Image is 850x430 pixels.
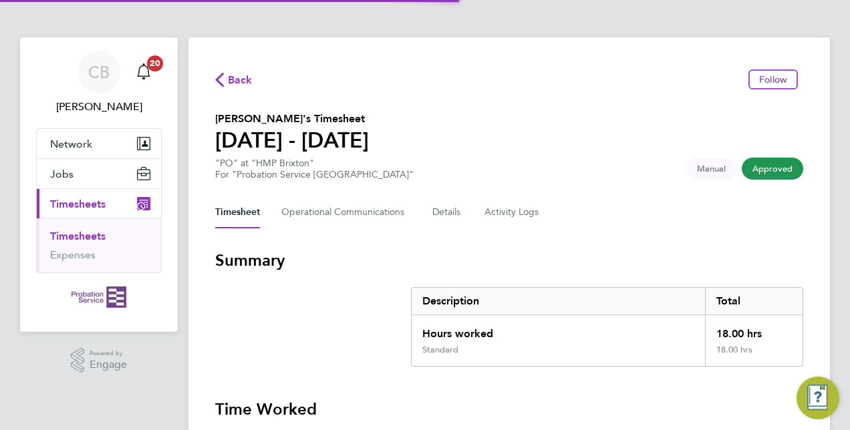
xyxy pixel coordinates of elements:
[281,196,411,228] button: Operational Communications
[37,189,161,218] button: Timesheets
[412,288,705,314] div: Description
[705,288,803,314] div: Total
[215,127,369,154] h1: [DATE] - [DATE]
[90,359,127,371] span: Engage
[37,218,161,272] div: Timesheets
[50,248,96,261] a: Expenses
[71,348,128,373] a: Powered byEngage
[215,399,803,420] h3: Time Worked
[411,287,803,367] div: Summary
[759,73,787,85] span: Follow
[412,315,705,345] div: Hours worked
[130,51,157,93] a: 20
[748,69,798,89] button: Follow
[36,51,162,115] a: CB[PERSON_NAME]
[422,345,458,355] div: Standard
[147,55,163,71] span: 20
[50,198,106,210] span: Timesheets
[36,286,162,308] a: Go to home page
[215,169,414,180] div: For "Probation Service [GEOGRAPHIC_DATA]"
[90,348,127,359] span: Powered by
[228,72,253,88] span: Back
[215,250,803,271] h3: Summary
[50,138,92,150] span: Network
[215,158,414,180] div: "PO" at "HMP Brixton"
[484,196,541,228] button: Activity Logs
[72,286,126,308] img: probationservice-logo-retina.png
[88,63,110,81] span: CB
[797,377,839,419] button: Engage Resource Center
[705,315,803,345] div: 18.00 hrs
[686,158,736,180] span: This timesheet was manually created.
[215,196,260,228] button: Timesheet
[215,71,253,87] button: Back
[705,345,803,366] div: 18.00 hrs
[37,129,161,158] button: Network
[50,168,74,180] span: Jobs
[215,111,369,127] h2: [PERSON_NAME]'s Timesheet
[432,196,463,228] button: Details
[50,230,106,242] a: Timesheets
[37,159,161,188] button: Jobs
[36,99,162,115] span: Callum Britton
[20,37,178,332] nav: Main navigation
[742,158,803,180] span: This timesheet has been approved.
